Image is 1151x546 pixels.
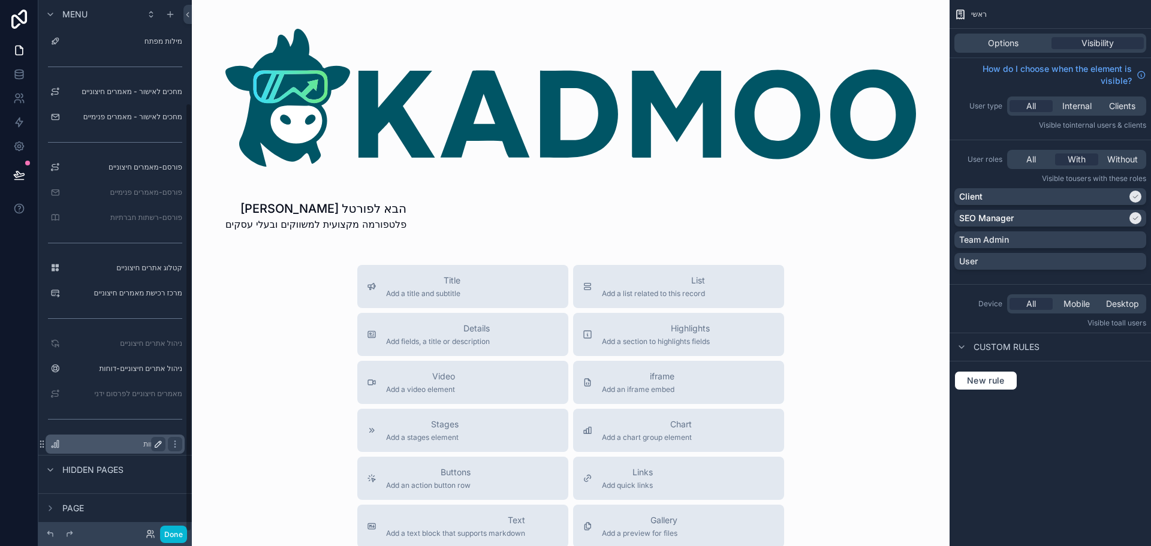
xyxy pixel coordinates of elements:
[160,526,187,543] button: Done
[602,322,710,334] span: Highlights
[386,274,460,286] span: Title
[1107,153,1138,165] span: Without
[1118,318,1146,327] span: all users
[1106,298,1139,310] span: Desktop
[46,334,185,353] a: ניהול אתרים חיצוניים
[954,174,1146,183] p: Visible to
[65,112,182,122] label: מחכים לאישור - מאמרים פנימיים
[954,371,1017,390] button: New rule
[46,435,185,454] a: דוחות
[573,313,784,356] button: HighlightsAdd a section to highlights fields
[1026,298,1036,310] span: All
[386,433,459,442] span: Add a stages element
[1072,174,1146,183] span: Users with these roles
[62,8,88,20] span: Menu
[386,322,490,334] span: Details
[988,37,1019,49] span: Options
[46,384,185,403] a: מאמרים חיצוניים לפרסום ידני
[65,439,161,449] label: דוחות
[1062,100,1092,112] span: Internal
[602,466,653,478] span: Links
[357,361,568,404] button: VideoAdd a video element
[65,288,182,298] label: מרכז רכישת מאמרים חיצוניים
[62,464,123,476] span: Hidden pages
[954,120,1146,130] p: Visible to
[602,514,677,526] span: Gallery
[65,162,182,172] label: פורסם-מאמרים חיצוניים
[954,63,1132,87] span: How do I choose when the element is visible?
[386,481,471,490] span: Add an action button row
[65,339,182,348] label: ניהול אתרים חיצוניים
[386,370,455,382] span: Video
[62,502,84,514] span: Page
[65,188,182,197] label: פורסם-מאמרים פנימיים
[65,213,182,222] label: פורסם-רשתות חברתיות
[357,457,568,500] button: ButtonsAdd an action button row
[357,313,568,356] button: DetailsAdd fields, a title or description
[386,466,471,478] span: Buttons
[954,318,1146,328] p: Visible to
[573,361,784,404] button: iframeAdd an iframe embed
[1026,100,1036,112] span: All
[602,289,705,298] span: Add a list related to this record
[46,158,185,177] a: פורסם-מאמרים חיצוניים
[602,433,692,442] span: Add a chart group element
[386,289,460,298] span: Add a title and subtitle
[65,389,182,399] label: מאמרים חיצוניים לפרסום ידני
[1081,37,1114,49] span: Visibility
[954,63,1146,87] a: How do I choose when the element is visible?
[357,265,568,308] button: TitleAdd a title and subtitle
[1069,120,1146,129] span: Internal users & clients
[46,283,185,303] a: מרכז רכישת מאמרים חיצוניים
[954,299,1002,309] label: Device
[386,529,525,538] span: Add a text block that supports markdown
[971,10,987,19] span: ראשי
[1068,153,1086,165] span: With
[65,364,182,373] label: ניהול אתרים חיצוניים-דוחות
[386,514,525,526] span: Text
[602,481,653,490] span: Add quick links
[46,82,185,101] a: מחכים לאישור - מאמרים חיצוניים
[46,359,185,378] a: ניהול אתרים חיצוניים-דוחות
[1109,100,1135,112] span: Clients
[602,385,674,394] span: Add an iframe embed
[1026,153,1036,165] span: All
[602,337,710,346] span: Add a section to highlights fields
[959,255,978,267] p: User
[573,409,784,452] button: ChartAdd a chart group element
[602,418,692,430] span: Chart
[959,191,983,203] p: Client
[65,263,182,273] label: קטלוג אתרים חיצוניים
[962,375,1010,386] span: New rule
[959,212,1014,224] p: SEO Manager
[573,265,784,308] button: ListAdd a list related to this record
[46,32,185,51] a: מילות מפתח
[386,385,455,394] span: Add a video element
[65,87,182,96] label: מחכים לאישור - מאמרים חיצוניים
[46,258,185,277] a: קטלוג אתרים חיצוניים
[954,155,1002,164] label: User roles
[386,418,459,430] span: Stages
[357,409,568,452] button: StagesAdd a stages element
[602,274,705,286] span: List
[602,370,674,382] span: iframe
[65,37,182,46] label: מילות מפתח
[974,341,1039,353] span: Custom rules
[954,101,1002,111] label: User type
[1063,298,1090,310] span: Mobile
[46,107,185,126] a: מחכים לאישור - מאמרים פנימיים
[386,337,490,346] span: Add fields, a title or description
[46,208,185,227] a: פורסם-רשתות חברתיות
[46,183,185,202] a: פורסם-מאמרים פנימיים
[602,529,677,538] span: Add a preview for files
[573,457,784,500] button: LinksAdd quick links
[959,234,1009,246] p: Team Admin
